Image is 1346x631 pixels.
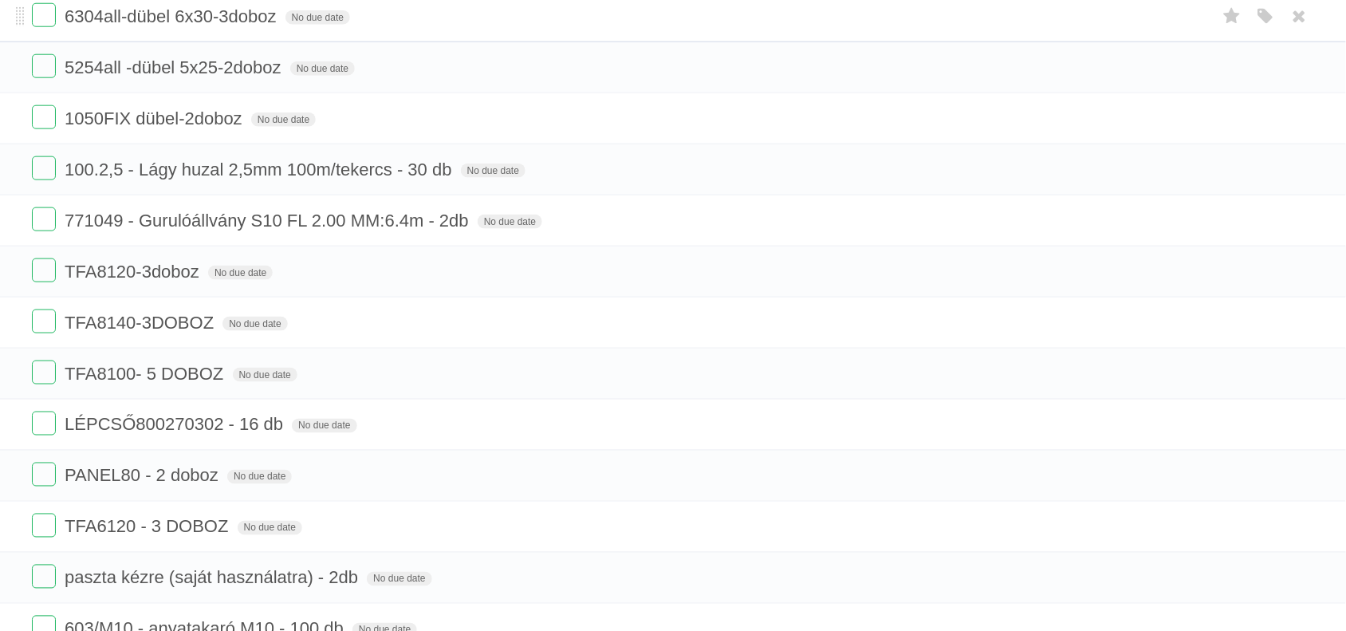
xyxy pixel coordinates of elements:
[65,466,222,486] span: PANEL80 - 2 doboz
[32,258,56,282] label: Done
[285,10,350,25] span: No due date
[367,572,431,586] span: No due date
[32,156,56,180] label: Done
[65,568,362,588] span: paszta kézre (saját használatra) - 2db
[32,463,56,487] label: Done
[65,108,246,128] span: 1050FIX dübel-2doboz
[32,310,56,333] label: Done
[65,160,455,179] span: 100.2,5 - Lágy huzal 2,5mm 100m/tekercs - 30 db
[65,57,285,77] span: 5254all -dübel 5x25-2doboz
[251,112,316,127] span: No due date
[32,514,56,538] label: Done
[32,412,56,436] label: Done
[478,215,542,229] span: No due date
[233,368,297,382] span: No due date
[32,565,56,589] label: Done
[238,521,302,535] span: No due date
[65,364,227,384] span: TFA8100- 5 DOBOZ
[65,211,473,231] span: 771049 - Gurulóállvány S10 FL 2.00 MM:6.4m - 2db
[222,317,287,331] span: No due date
[290,61,355,76] span: No due date
[461,164,525,178] span: No due date
[65,415,287,435] span: LÉPCSŐ800270302 - 16 db
[65,6,280,26] span: 6304all-dübel 6x30-3doboz
[32,361,56,385] label: Done
[65,262,203,282] span: TFA8120-3doboz
[65,517,232,537] span: TFA6120 - 3 DOBOZ
[1217,3,1247,30] label: Star task
[32,3,56,27] label: Done
[292,419,356,433] span: No due date
[208,266,273,280] span: No due date
[227,470,292,484] span: No due date
[32,105,56,129] label: Done
[32,54,56,78] label: Done
[32,207,56,231] label: Done
[65,313,218,333] span: TFA8140-3DOBOZ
